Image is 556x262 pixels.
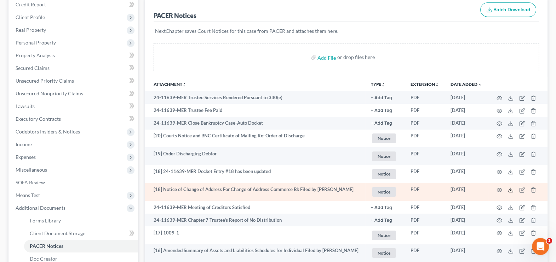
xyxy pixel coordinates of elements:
span: Expenses [16,154,36,160]
td: PDF [405,214,445,226]
button: + Add Tag [371,108,392,113]
span: Personal Property [16,40,56,46]
a: + Add Tag [371,217,399,224]
span: Secured Claims [16,65,50,71]
td: PDF [405,183,445,201]
a: Attachmentunfold_more [154,82,187,87]
span: 1 [546,238,552,244]
td: [DATE] [445,130,488,148]
button: + Add Tag [371,96,392,100]
button: + Add Tag [371,206,392,210]
td: PDF [405,117,445,130]
a: + Add Tag [371,94,399,101]
span: SOFA Review [16,179,45,185]
td: PDF [405,165,445,183]
span: Notice [372,169,396,179]
td: 24-11639-MER Trustee Fee Paid [145,104,365,117]
td: PDF [405,147,445,165]
td: 24-11639-MER Trustee Services Rendered Pursuant to 330(e) [145,91,365,104]
i: unfold_more [381,83,385,87]
td: PDF [405,201,445,214]
td: 24-11639-MER Chapter 7 Trustee's Report of No Distribution [145,214,365,226]
td: [18] Notice of Change of Address For Change of Address Commerce Bk Filed by [PERSON_NAME] [145,183,365,201]
div: or drop files here [337,54,375,61]
span: Income [16,141,32,147]
td: PDF [405,104,445,117]
span: Lawsuits [16,103,35,109]
button: Batch Download [480,2,536,17]
a: Executory Contracts [10,113,138,125]
span: Notice [372,133,396,143]
a: Notice [371,168,399,180]
td: 24-11639-MER Meeting of Creditors Satisfied [145,201,365,214]
a: Notice [371,230,399,241]
span: Miscellaneous [16,167,47,173]
i: expand_more [478,83,482,87]
td: [DATE] [445,117,488,130]
td: [DATE] [445,147,488,165]
td: [DATE] [445,165,488,183]
span: Unsecured Nonpriority Claims [16,90,83,96]
td: [DATE] [445,91,488,104]
a: Notice [371,132,399,144]
span: Forms Library [30,218,61,224]
span: Notice [372,151,396,161]
span: Executory Contracts [16,116,61,122]
a: Unsecured Nonpriority Claims [10,87,138,100]
a: PACER Notices [24,240,138,252]
a: Property Analysis [10,49,138,62]
td: [20] Courts Notice and BNC Certificate of Mailing Re: Order of Discharge [145,130,365,148]
a: Extensionunfold_more [411,82,439,87]
button: + Add Tag [371,218,392,223]
a: Lawsuits [10,100,138,113]
td: [DATE] [445,183,488,201]
span: Means Test [16,192,40,198]
span: Property Analysis [16,52,55,58]
a: Unsecured Priority Claims [10,75,138,87]
p: NextChapter saves Court Notices for this case from PACER and attaches them here. [155,28,538,35]
td: [17] 1009-1 [145,226,365,244]
i: unfold_more [182,83,187,87]
a: Secured Claims [10,62,138,75]
span: Credit Report [16,1,46,7]
div: PACER Notices [154,11,196,20]
a: Client Document Storage [24,227,138,240]
td: [DATE] [445,104,488,117]
span: Additional Documents [16,205,65,211]
span: Client Document Storage [30,230,85,236]
button: + Add Tag [371,121,392,126]
span: Notice [372,231,396,240]
td: [19] Order Discharging Debtor [145,147,365,165]
td: PDF [405,226,445,244]
a: + Add Tag [371,107,399,114]
iframe: Intercom live chat [532,238,549,255]
a: Notice [371,150,399,162]
td: [DATE] [445,201,488,214]
span: PACER Notices [30,243,63,249]
span: Batch Download [493,7,530,13]
span: Doc Creator [30,256,57,262]
td: [18] 24-11639-MER Docket Entry #18 has been updated [145,165,365,183]
td: [DATE] [445,226,488,244]
td: PDF [405,91,445,104]
a: Forms Library [24,214,138,227]
span: Codebtors Insiders & Notices [16,129,80,135]
i: unfold_more [435,83,439,87]
a: Date Added expand_more [451,82,482,87]
span: Client Profile [16,14,45,20]
span: Unsecured Priority Claims [16,78,74,84]
a: + Add Tag [371,120,399,126]
a: Notice [371,186,399,198]
span: Notice [372,187,396,197]
a: + Add Tag [371,204,399,211]
a: Notice [371,247,399,259]
button: TYPEunfold_more [371,82,385,87]
td: PDF [405,130,445,148]
td: [DATE] [445,214,488,226]
td: 24-11639-MER Close Bankruptcy Case-Auto Docket [145,117,365,130]
a: SOFA Review [10,176,138,189]
span: Real Property [16,27,46,33]
span: Notice [372,248,396,258]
